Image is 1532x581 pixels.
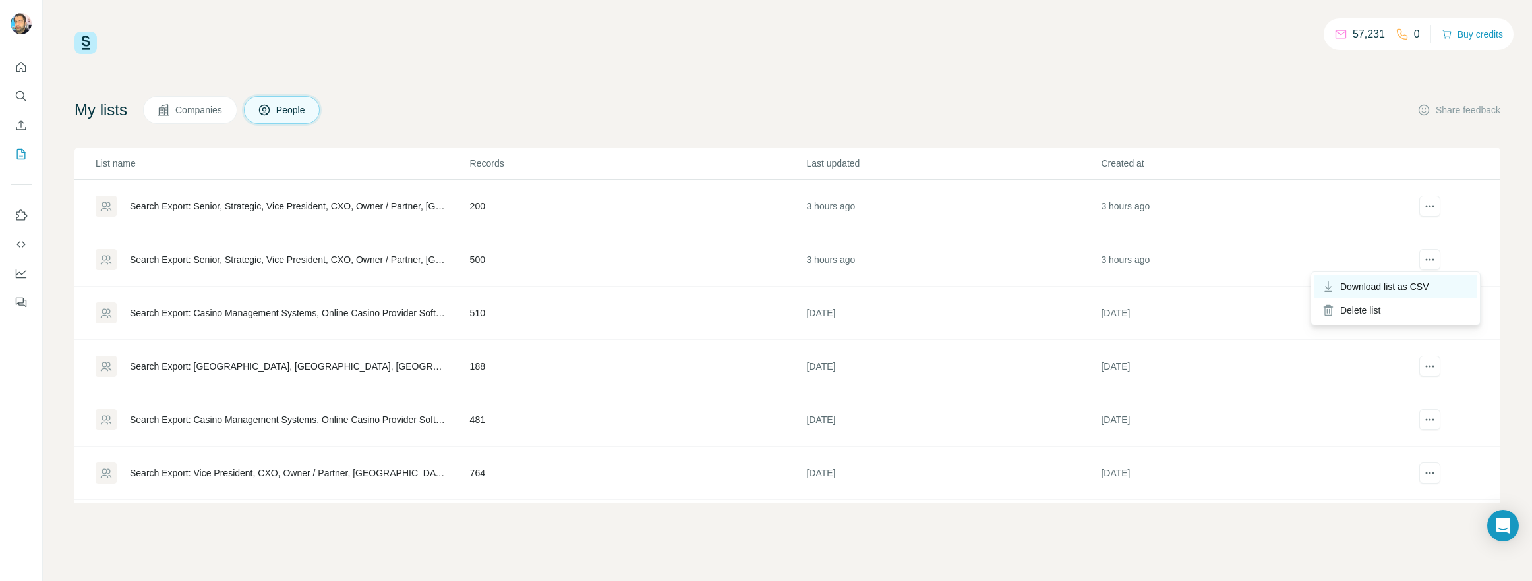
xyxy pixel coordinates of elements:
div: Search Export: Senior, Strategic, Vice President, CXO, Owner / Partner, [GEOGRAPHIC_DATA], [GEOGR... [130,253,448,266]
td: 510 [469,287,806,340]
button: Use Surfe API [11,233,32,256]
button: Enrich CSV [11,113,32,137]
div: Search Export: Senior, Strategic, Vice President, CXO, Owner / Partner, [GEOGRAPHIC_DATA], [GEOGR... [130,200,448,213]
button: actions [1419,409,1440,430]
td: 3 hours ago [1100,180,1395,233]
td: [DATE] [1100,393,1395,447]
div: Open Intercom Messenger [1487,510,1519,541]
p: Records [470,157,806,170]
button: actions [1419,196,1440,217]
button: Search [11,84,32,108]
button: Buy credits [1442,25,1503,43]
p: Last updated [806,157,1100,170]
td: [DATE] [1100,340,1395,393]
td: [DATE] [806,393,1100,447]
button: actions [1419,462,1440,484]
span: Companies [175,103,223,117]
div: Search Export: Casino Management Systems, Online Casino Provider Software - [DATE] 13:54 [130,413,448,426]
td: 3 hours ago [806,233,1100,287]
button: Quick start [11,55,32,79]
button: My lists [11,142,32,166]
div: Delete list [1314,298,1477,322]
td: 188 [469,340,806,393]
td: [DATE] [806,287,1100,340]
button: Dashboard [11,262,32,285]
div: Search Export: Casino Management Systems, Online Casino Provider Software - [DATE] 14:39 [130,306,448,319]
button: actions [1419,356,1440,377]
td: [DATE] [1100,287,1395,340]
p: 0 [1414,26,1420,42]
td: 200 [469,180,806,233]
td: 481 [469,393,806,447]
p: Created at [1101,157,1394,170]
button: actions [1419,249,1440,270]
td: [DATE] [806,340,1100,393]
td: [DATE] [806,447,1100,500]
button: Share feedback [1417,103,1500,117]
div: Search Export: [GEOGRAPHIC_DATA], [GEOGRAPHIC_DATA], [GEOGRAPHIC_DATA], [GEOGRAPHIC_DATA], [GEOGR... [130,360,448,373]
td: 10 [469,500,806,553]
img: Avatar [11,13,32,34]
div: Search Export: Vice President, CXO, Owner / Partner, [GEOGRAPHIC_DATA], Gambling Facilities and C... [130,466,448,480]
span: People [276,103,307,117]
td: 3 hours ago [806,180,1100,233]
button: Use Surfe on LinkedIn [11,204,32,227]
span: Download list as CSV [1340,280,1429,293]
td: [DATE] [1100,447,1395,500]
p: List name [96,157,469,170]
p: 57,231 [1353,26,1385,42]
td: 764 [469,447,806,500]
td: 3 hours ago [1100,233,1395,287]
button: Feedback [11,290,32,314]
h4: My lists [74,99,127,121]
img: Surfe Logo [74,32,97,54]
td: 500 [469,233,806,287]
td: [DATE] [1100,500,1395,553]
td: [DATE] [806,500,1100,553]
